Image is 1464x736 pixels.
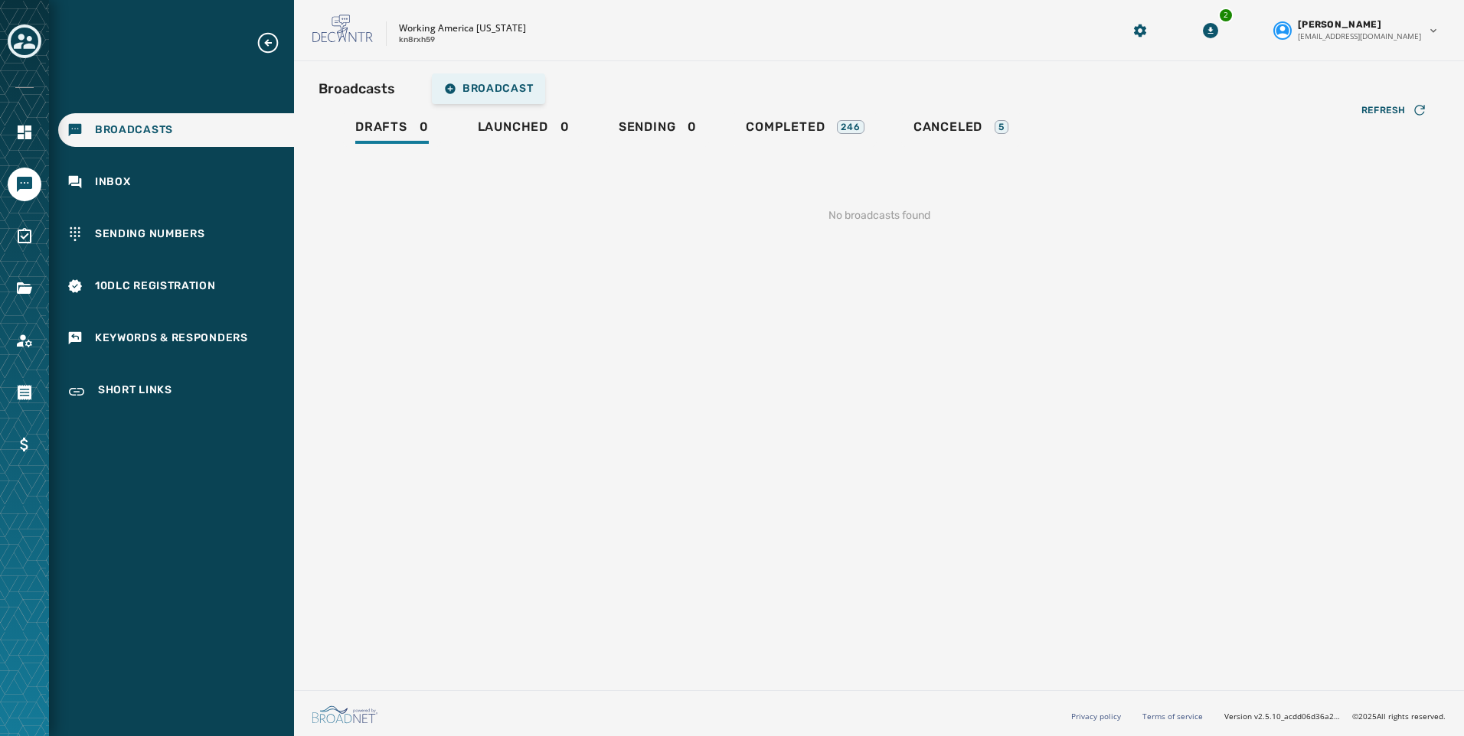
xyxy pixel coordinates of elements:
[1254,711,1340,722] span: v2.5.10_acdd06d36a2d477687e21de5ea907d8c03850ae9
[837,120,864,134] div: 246
[1071,711,1121,721] a: Privacy policy
[1352,711,1446,721] span: © 2025 All rights reserved.
[746,119,825,135] span: Completed
[355,119,407,135] span: Drafts
[319,184,1439,248] div: No broadcasts found
[95,331,248,346] span: Keywords & Responders
[95,122,173,138] span: Broadcasts
[319,78,395,99] h2: Broadcasts
[58,373,294,410] a: Navigate to Short Links
[1126,17,1154,44] button: Manage global settings
[466,112,582,147] a: Launched0
[58,269,294,303] a: Navigate to 10DLC Registration
[98,383,172,401] span: Short Links
[343,112,441,147] a: Drafts0
[8,220,41,253] a: Navigate to Surveys
[1218,8,1234,23] div: 2
[995,120,1008,134] div: 5
[8,24,41,58] button: Toggle account select drawer
[8,168,41,201] a: Navigate to Messaging
[478,119,570,144] div: 0
[1224,711,1340,722] span: Version
[606,112,709,147] a: Sending0
[734,112,877,147] a: Completed246
[1349,98,1439,122] button: Refresh
[1361,104,1406,116] span: Refresh
[1197,17,1224,44] button: Download Menu
[399,22,526,34] p: Working America [US_STATE]
[901,112,1021,147] a: Canceled5
[1298,31,1421,42] span: [EMAIL_ADDRESS][DOMAIN_NAME]
[913,119,982,135] span: Canceled
[478,119,548,135] span: Launched
[1142,711,1203,721] a: Terms of service
[58,321,294,355] a: Navigate to Keywords & Responders
[8,116,41,149] a: Navigate to Home
[619,119,676,135] span: Sending
[444,83,533,95] span: Broadcast
[8,272,41,305] a: Navigate to Files
[432,73,545,104] button: Broadcast
[1267,12,1446,48] button: User settings
[95,278,216,294] span: 10DLC Registration
[95,226,205,242] span: Sending Numbers
[1298,18,1381,31] span: [PERSON_NAME]
[8,428,41,461] a: Navigate to Billing
[58,217,294,251] a: Navigate to Sending Numbers
[58,113,294,147] a: Navigate to Broadcasts
[58,165,294,199] a: Navigate to Inbox
[8,324,41,357] a: Navigate to Account
[619,119,697,144] div: 0
[8,376,41,409] a: Navigate to Orders
[95,174,131,190] span: Inbox
[256,31,292,55] button: Expand sub nav menu
[399,34,435,46] p: kn8rxh59
[355,119,429,144] div: 0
